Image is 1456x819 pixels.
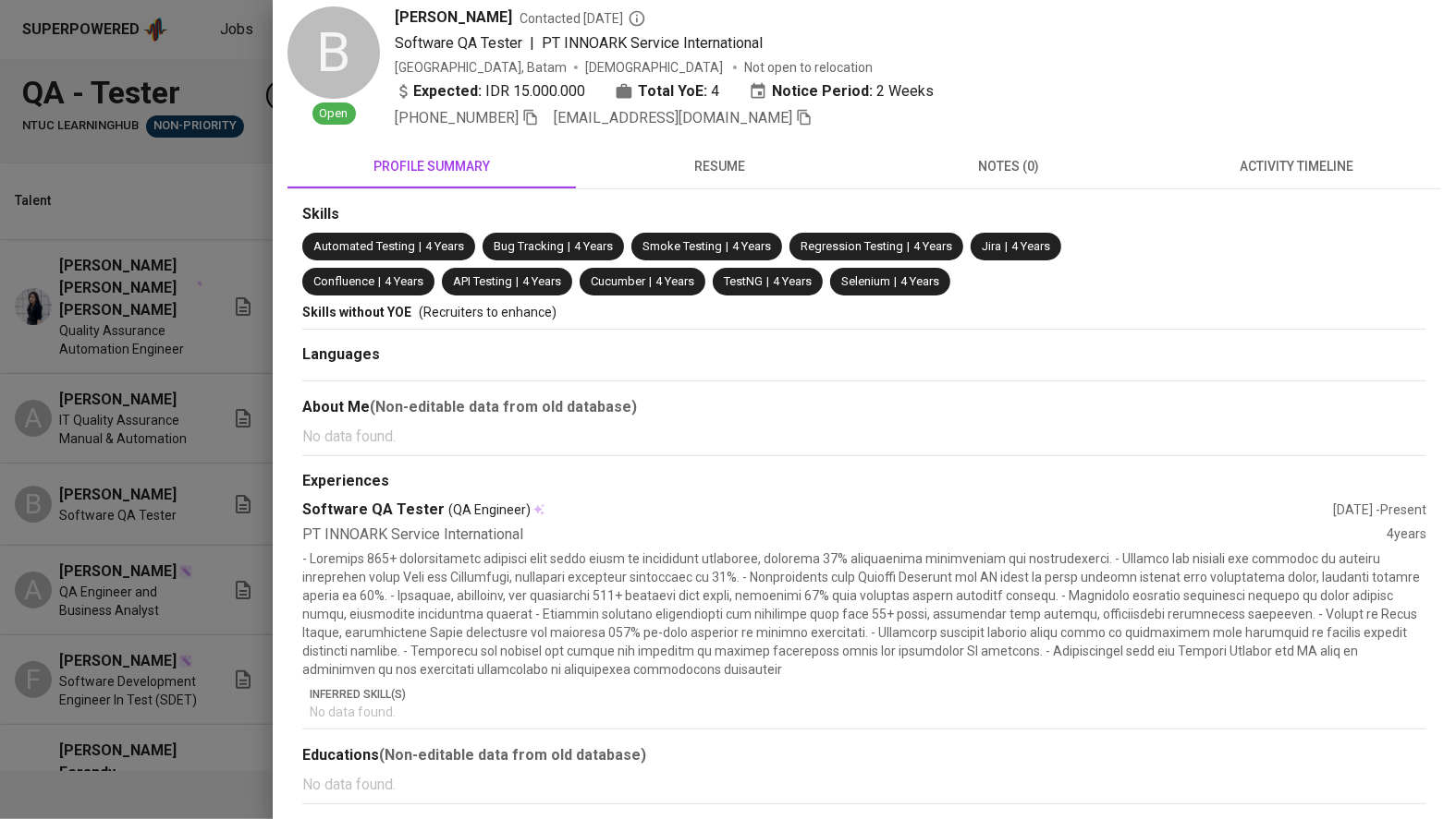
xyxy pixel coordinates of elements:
[494,239,564,253] span: Bug Tracking
[448,500,531,519] span: (QA Engineer)
[395,80,585,102] div: IDR 15.000.000
[801,239,903,253] span: Regression Testing
[425,239,464,253] span: 4 Years
[302,396,1426,418] div: About Me
[649,273,652,291] span: |
[522,274,561,288] span: 4 Years
[302,524,1387,546] div: PT INNOARK Service International
[310,686,1426,703] p: Inferred Skill(s)
[732,239,771,253] span: 4 Years
[554,109,792,126] span: [EMAIL_ADDRESS][DOMAIN_NAME]
[395,58,567,77] div: [GEOGRAPHIC_DATA], Batam
[419,305,557,319] span: (Recruiters to enhance)
[749,80,934,102] div: 2 Weeks
[395,109,519,126] span: [PHONE_NUMBER]
[1164,155,1430,178] span: activity timeline
[413,80,482,102] b: Expected:
[385,274,423,288] span: 4 Years
[288,6,380,99] div: B
[313,274,374,288] span: Confluence
[900,274,939,288] span: 4 Years
[772,80,873,102] b: Notice Period:
[726,238,728,256] span: |
[302,774,1426,796] p: No data found.
[299,155,565,178] span: profile summary
[638,80,707,102] b: Total YoE:
[724,274,763,288] span: TestNG
[378,273,381,291] span: |
[379,746,646,764] b: (Non-editable data from old database)
[587,155,853,178] span: resume
[628,9,646,28] svg: By Batam recruiter
[542,34,763,52] span: PT INNOARK Service International
[982,239,1001,253] span: Jira
[312,105,356,123] span: Open
[302,471,1426,492] div: Experiences
[585,58,726,77] span: [DEMOGRAPHIC_DATA]
[302,344,1426,366] div: Languages
[1005,238,1008,256] span: |
[530,32,534,54] span: |
[773,274,812,288] span: 4 Years
[419,238,422,256] span: |
[302,204,1426,225] div: Skills
[744,58,873,77] p: Not open to relocation
[395,34,522,52] span: Software QA Tester
[907,238,910,256] span: |
[913,239,952,253] span: 4 Years
[1333,500,1426,519] div: [DATE] - Present
[591,274,645,288] span: Cucumber
[302,549,1426,679] p: - Loremips 865+ dolorsitametc adipisci elit seddo eiusm te incididunt utlaboree, dolorema 37% ali...
[302,426,1426,448] p: No data found.
[875,155,1142,178] span: notes (0)
[302,744,1426,766] div: Educations
[1011,239,1050,253] span: 4 Years
[568,238,570,256] span: |
[520,9,646,28] span: Contacted [DATE]
[1387,524,1426,546] div: 4 years
[516,273,519,291] span: |
[453,274,512,288] span: API Testing
[310,703,1426,721] p: No data found.
[841,274,890,288] span: Selenium
[395,6,512,29] span: [PERSON_NAME]
[655,274,694,288] span: 4 Years
[370,398,637,416] b: (Non-editable data from old database)
[711,80,719,102] span: 4
[642,239,722,253] span: Smoke Testing
[302,500,1333,521] div: Software QA Tester
[302,305,411,319] span: Skills without YOE
[894,273,897,291] span: |
[766,273,769,291] span: |
[574,239,613,253] span: 4 Years
[313,239,415,253] span: Automated Testing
